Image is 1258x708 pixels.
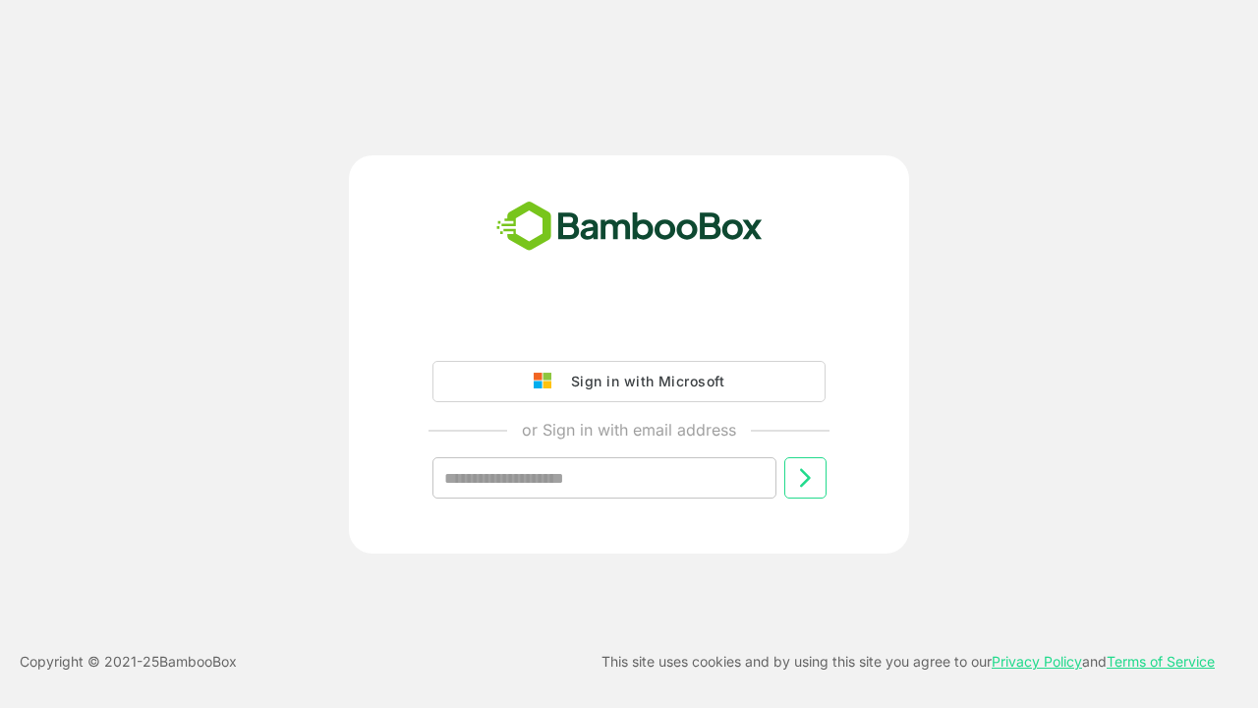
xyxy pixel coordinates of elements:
button: Sign in with Microsoft [432,361,826,402]
div: Sign in with Microsoft [561,369,724,394]
img: google [534,373,561,390]
img: bamboobox [486,195,773,260]
p: Copyright © 2021- 25 BambooBox [20,650,237,674]
p: or Sign in with email address [522,418,736,442]
p: This site uses cookies and by using this site you agree to our and [601,650,1215,674]
a: Terms of Service [1107,653,1215,670]
a: Privacy Policy [992,653,1082,670]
